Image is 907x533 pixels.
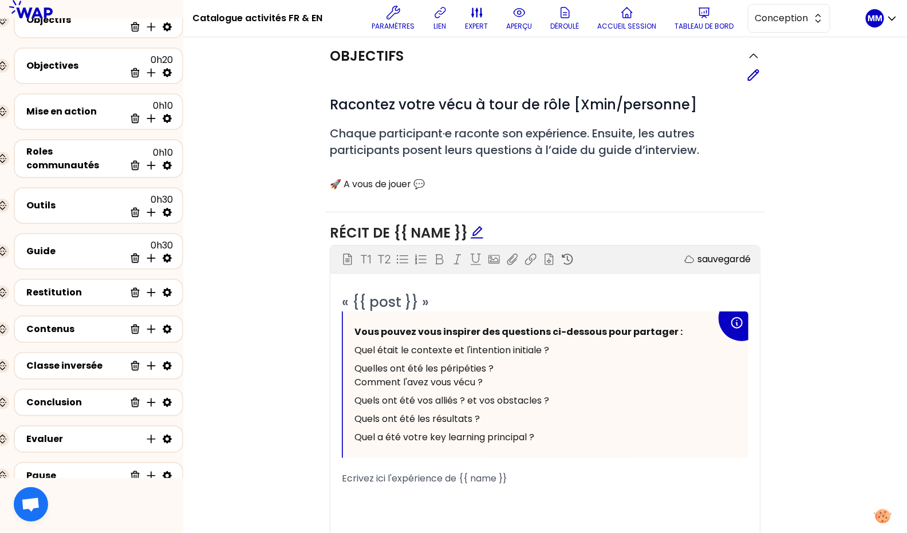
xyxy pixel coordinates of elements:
span: Chaque participant·e raconte son expérience. Ensuite, les autres participants posent leurs questi... [330,125,699,158]
span: Quels ont été vos alliés ? et vos obstacles ? [354,394,549,407]
div: Roles communautés [26,145,125,172]
p: MM [867,13,882,24]
span: Ecrivez ici l'expérience de {{ name }} [342,472,507,485]
button: aperçu [502,1,537,35]
button: Déroulé [546,1,584,35]
div: Classe inversée [26,359,125,373]
span: Quelles ont été les péripéties ? Comment l'avez vous vécu ? [354,362,494,389]
span: Quel a été votre key learning principal ? [354,431,534,444]
div: Conclusion [26,396,125,409]
p: T1 [361,251,372,267]
div: Guide [26,244,125,258]
button: Conception [748,4,830,33]
span: Quels ont été les résultats ? [354,412,480,425]
button: Manage your preferences about cookies [867,502,898,530]
div: 0h10 [125,146,173,171]
a: Ouvrir le chat [14,487,48,522]
div: Restitution [26,286,125,299]
button: MM [866,9,898,27]
div: Objectifs [26,13,125,27]
button: lien [429,1,452,35]
p: Déroulé [551,22,579,31]
p: Accueil session [598,22,657,31]
div: Pause [26,469,125,483]
div: Outils [26,199,125,212]
div: Contenus [26,322,125,336]
p: Paramètres [372,22,415,31]
h2: Objectifs [330,47,404,65]
div: Edit [470,224,484,242]
span: Vous pouvez vous inspirer des questions ci-dessous pour partager : [354,325,683,338]
div: 0h10 [125,99,173,124]
p: Tableau de bord [675,22,734,31]
span: Racontez votre vécu à tour de rôle [Xmin/personne] [330,95,697,114]
span: Récit de {{ name }} [330,223,484,242]
button: Objectifs [330,47,760,65]
button: Accueil session [593,1,661,35]
button: Paramètres [368,1,420,35]
div: Mise en action [26,105,125,119]
div: Objectives [26,59,125,73]
div: Evaluer [26,432,141,446]
button: Tableau de bord [671,1,739,35]
p: aperçu [507,22,533,31]
div: 0h30 [125,193,173,218]
span: Quel était le contexte et l'intention initiale ? [354,344,549,357]
p: sauvegardé [697,252,751,266]
div: 0h20 [125,53,173,78]
span: « {{ post }} » [342,293,429,311]
p: expert [466,22,488,31]
div: 0h30 [125,239,173,264]
button: expert [461,1,493,35]
p: 🚀 A vous de jouer 💬 [330,177,760,191]
div: 0h20 [125,7,173,33]
p: T2 [378,251,391,267]
span: edit [470,226,484,239]
span: Conception [755,11,807,25]
p: lien [434,22,447,31]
